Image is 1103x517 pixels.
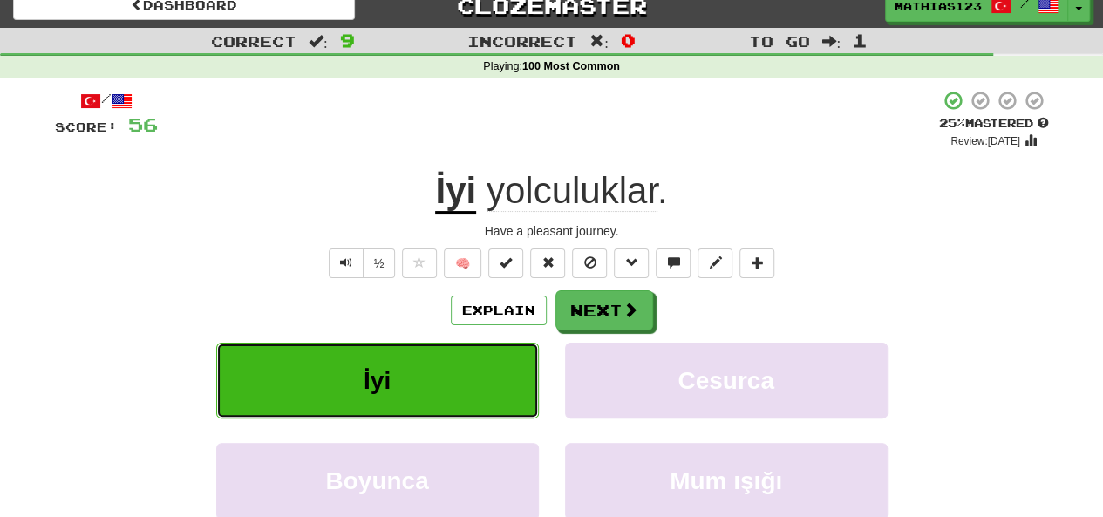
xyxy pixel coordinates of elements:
[565,343,888,418] button: Cesurca
[522,60,620,72] strong: 100 Most Common
[325,248,396,278] div: Text-to-speech controls
[216,343,539,418] button: İyi
[55,222,1049,240] div: Have a pleasant journey.
[589,34,609,49] span: :
[402,248,437,278] button: Favorite sentence (alt+f)
[340,30,355,51] span: 9
[211,32,296,50] span: Correct
[487,170,657,212] span: yolculuklar
[939,116,965,130] span: 25 %
[329,248,364,278] button: Play sentence audio (ctl+space)
[939,116,1049,132] div: Mastered
[488,248,523,278] button: Set this sentence to 100% Mastered (alt+m)
[555,290,653,330] button: Next
[821,34,841,49] span: :
[128,113,158,135] span: 56
[853,30,868,51] span: 1
[739,248,774,278] button: Add to collection (alt+a)
[55,119,118,134] span: Score:
[363,248,396,278] button: ½
[677,367,774,394] span: Cesurca
[530,248,565,278] button: Reset to 0% Mastered (alt+r)
[670,467,782,494] span: Mum ışığı
[614,248,649,278] button: Grammar (alt+g)
[325,467,428,494] span: Boyunca
[572,248,607,278] button: Ignore sentence (alt+i)
[364,367,391,394] span: İyi
[748,32,809,50] span: To go
[435,170,476,214] u: İyi
[55,90,158,112] div: /
[950,135,1020,147] small: Review: [DATE]
[467,32,577,50] span: Incorrect
[621,30,636,51] span: 0
[451,296,547,325] button: Explain
[656,248,691,278] button: Discuss sentence (alt+u)
[309,34,328,49] span: :
[444,248,481,278] button: 🧠
[476,170,667,212] span: .
[698,248,732,278] button: Edit sentence (alt+d)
